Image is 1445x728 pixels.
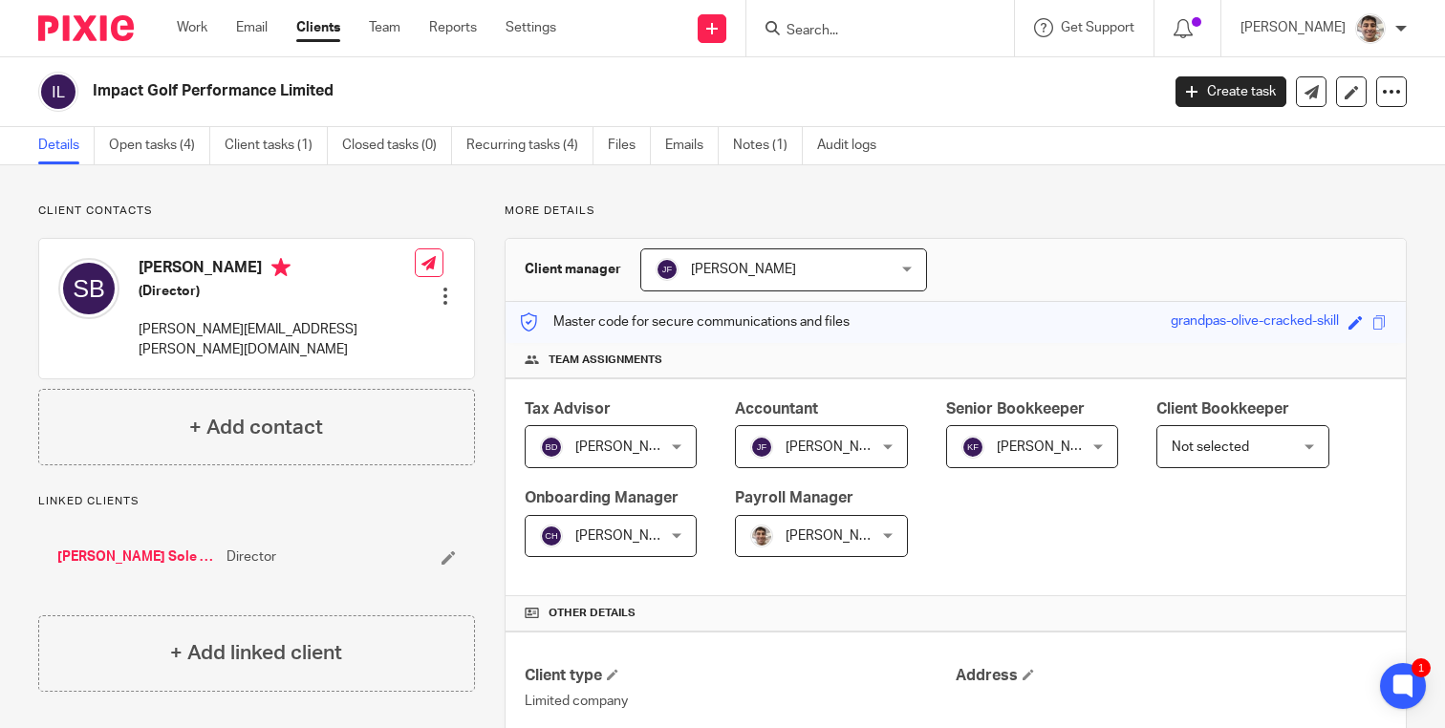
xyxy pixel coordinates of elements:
span: [PERSON_NAME] [575,440,680,454]
a: Create task [1175,76,1286,107]
p: More details [505,203,1407,219]
span: Accountant [735,401,818,417]
a: Files [608,127,651,164]
div: grandpas-olive-cracked-skill [1171,311,1339,333]
a: Closed tasks (0) [342,127,452,164]
img: PXL_20240409_141816916.jpg [750,525,773,547]
a: [PERSON_NAME] Sole Trader [57,547,217,567]
p: [PERSON_NAME] [1240,18,1346,37]
a: Email [236,18,268,37]
img: svg%3E [540,436,563,459]
img: svg%3E [540,525,563,547]
a: Open tasks (4) [109,127,210,164]
p: [PERSON_NAME][EMAIL_ADDRESS][PERSON_NAME][DOMAIN_NAME] [139,320,415,359]
h4: Address [956,666,1387,686]
h5: (Director) [139,282,415,301]
a: Work [177,18,207,37]
p: Client contacts [38,203,475,219]
span: Tax Advisor [525,401,611,417]
span: [PERSON_NAME] [575,529,680,543]
span: Onboarding Manager [525,490,679,505]
h3: Client manager [525,260,621,279]
h4: [PERSON_NAME] [139,258,415,282]
a: Reports [429,18,477,37]
img: svg%3E [58,258,119,319]
i: Primary [271,258,291,277]
span: Payroll Manager [735,490,853,505]
p: Master code for secure communications and files [520,312,850,332]
h2: Impact Golf Performance Limited [93,81,936,101]
span: Team assignments [549,353,662,368]
a: Clients [296,18,340,37]
p: Limited company [525,692,956,711]
span: Director [226,547,276,567]
span: Senior Bookkeeper [946,401,1085,417]
a: Audit logs [817,127,891,164]
img: svg%3E [656,258,679,281]
a: Notes (1) [733,127,803,164]
a: Recurring tasks (4) [466,127,593,164]
img: PXL_20240409_141816916.jpg [1355,13,1386,44]
img: svg%3E [38,72,78,112]
span: [PERSON_NAME] [997,440,1102,454]
span: Client Bookkeeper [1156,401,1289,417]
div: 1 [1412,658,1431,677]
a: Settings [506,18,556,37]
a: Emails [665,127,719,164]
span: [PERSON_NAME] [786,529,891,543]
h4: Client type [525,666,956,686]
span: Other details [549,606,636,621]
span: Get Support [1061,21,1134,34]
span: Not selected [1172,440,1249,454]
h4: + Add contact [189,413,323,442]
input: Search [785,23,957,40]
a: Team [369,18,400,37]
img: svg%3E [961,436,984,459]
img: Pixie [38,15,134,41]
img: svg%3E [750,436,773,459]
a: Details [38,127,95,164]
p: Linked clients [38,494,475,509]
span: [PERSON_NAME] [691,263,796,276]
h4: + Add linked client [170,638,342,668]
a: Client tasks (1) [225,127,328,164]
span: [PERSON_NAME] [786,440,891,454]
